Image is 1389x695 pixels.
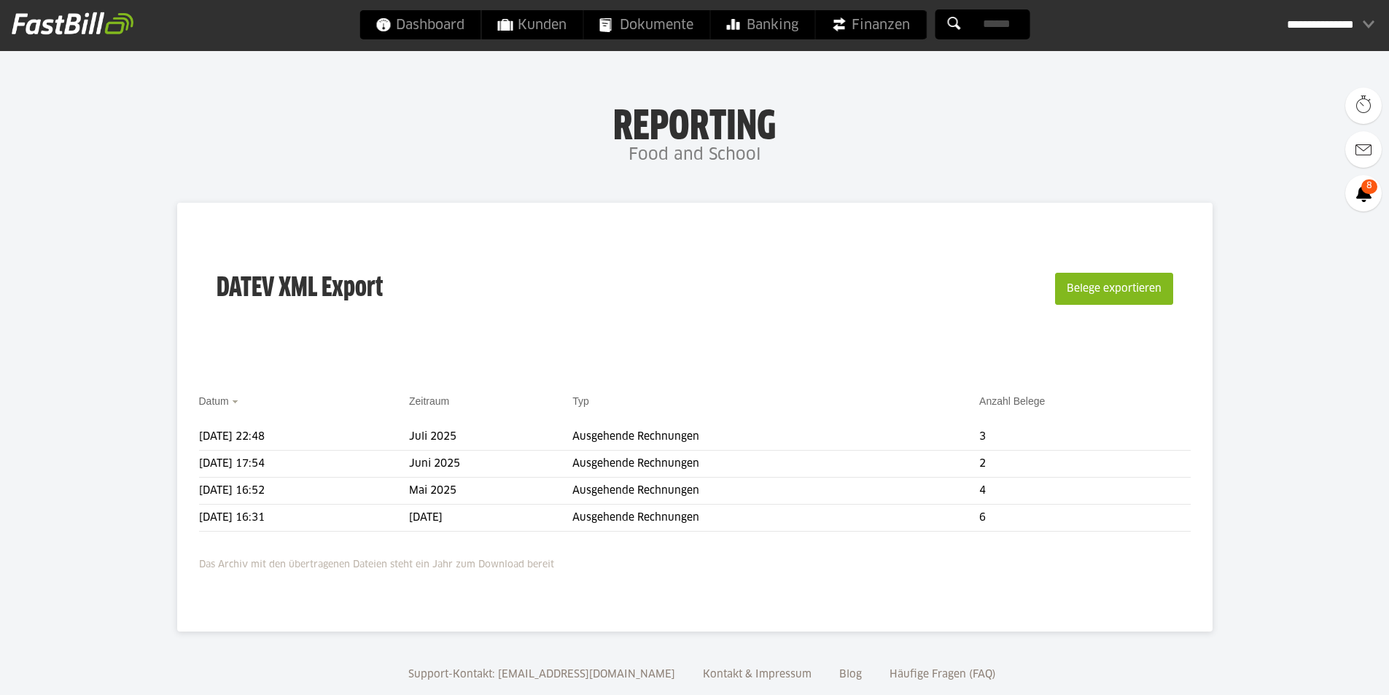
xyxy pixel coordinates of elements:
[409,395,449,407] a: Zeitraum
[698,669,817,680] a: Kontakt & Impressum
[572,451,979,478] td: Ausgehende Rechnungen
[403,669,680,680] a: Support-Kontakt: [EMAIL_ADDRESS][DOMAIN_NAME]
[834,669,867,680] a: Blog
[376,10,464,39] span: Dashboard
[1277,651,1374,688] iframe: Öffnet ein Widget, in dem Sie weitere Informationen finden
[583,10,709,39] a: Dokumente
[199,424,409,451] td: [DATE] 22:48
[572,424,979,451] td: Ausgehende Rechnungen
[979,451,1190,478] td: 2
[710,10,814,39] a: Banking
[497,10,567,39] span: Kunden
[146,103,1243,141] h1: Reporting
[199,550,1191,573] p: Das Archiv mit den übertragenen Dateien steht ein Jahr zum Download bereit
[831,10,910,39] span: Finanzen
[979,424,1190,451] td: 3
[409,451,572,478] td: Juni 2025
[884,669,1001,680] a: Häufige Fragen (FAQ)
[1361,179,1377,194] span: 8
[199,451,409,478] td: [DATE] 17:54
[572,505,979,532] td: Ausgehende Rechnungen
[199,505,409,532] td: [DATE] 16:31
[979,395,1045,407] a: Anzahl Belege
[199,395,229,407] a: Datum
[409,424,572,451] td: Juli 2025
[232,400,241,403] img: sort_desc.gif
[572,395,589,407] a: Typ
[979,478,1190,505] td: 4
[726,10,798,39] span: Banking
[199,478,409,505] td: [DATE] 16:52
[1055,273,1173,305] button: Belege exportieren
[979,505,1190,532] td: 6
[1345,175,1382,211] a: 8
[359,10,480,39] a: Dashboard
[572,478,979,505] td: Ausgehende Rechnungen
[217,242,383,335] h3: DATEV XML Export
[815,10,926,39] a: Finanzen
[599,10,693,39] span: Dokumente
[409,478,572,505] td: Mai 2025
[12,12,133,35] img: fastbill_logo_white.png
[481,10,583,39] a: Kunden
[409,505,572,532] td: [DATE]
